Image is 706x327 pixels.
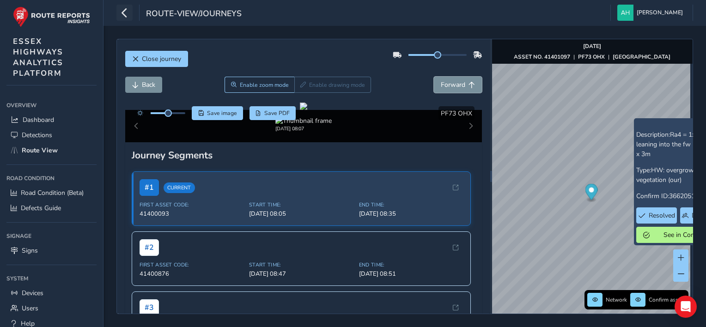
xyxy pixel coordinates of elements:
div: [DATE] 08:07 [275,125,332,132]
div: Journey Segments [132,149,476,162]
span: Resolved [649,211,675,220]
a: Defects Guide [6,200,97,216]
span: Devices [22,289,43,297]
div: | | [514,53,670,61]
img: diamond-layout [617,5,633,21]
strong: [DATE] [583,42,601,50]
span: End Time: [359,201,463,208]
strong: [GEOGRAPHIC_DATA] [613,53,670,61]
span: [DATE] 08:35 [359,210,463,218]
span: Route View [22,146,58,155]
button: Zoom [225,77,294,93]
div: Overview [6,98,97,112]
img: rr logo [13,6,90,27]
span: First Asset Code: [140,261,244,268]
span: Current [164,182,195,193]
a: Dashboard [6,112,97,127]
a: Route View [6,143,97,158]
button: Close journey [125,51,188,67]
a: Signs [6,243,97,258]
span: Enable zoom mode [240,81,289,89]
span: Save PDF [264,109,290,117]
div: Road Condition [6,171,97,185]
span: Defects Guide [21,204,61,212]
span: # 3 [140,299,159,316]
span: Forward [441,80,465,89]
span: Confirm assets [649,296,686,303]
button: PDF [250,106,296,120]
div: Signage [6,229,97,243]
span: Start Time: [249,261,353,268]
img: Thumbnail frame [275,116,332,125]
span: # 2 [140,239,159,256]
span: Detections [22,131,52,139]
span: Back [142,80,155,89]
a: Detections [6,127,97,143]
span: [DATE] 08:51 [359,270,463,278]
span: [DATE] 08:47 [249,270,353,278]
span: Network [606,296,627,303]
span: ESSEX HIGHWAYS ANALYTICS PLATFORM [13,36,63,79]
button: Save [192,106,243,120]
span: [DATE] 08:05 [249,210,353,218]
button: Resolved [636,207,677,224]
a: Users [6,301,97,316]
span: [PERSON_NAME] [637,5,683,21]
strong: ASSET NO. 41401097 [514,53,570,61]
span: Save image [207,109,237,117]
span: 41400876 [140,270,244,278]
div: System [6,272,97,285]
span: route-view/journeys [146,8,242,21]
span: Users [22,304,38,313]
span: Road Condition (Beta) [21,188,84,197]
button: [PERSON_NAME] [617,5,686,21]
a: Devices [6,285,97,301]
strong: PF73 OHX [578,53,605,61]
button: Forward [434,77,482,93]
span: 3662051 [669,192,695,200]
span: HW: overgrown vegetation (our) [636,166,698,184]
button: Back [125,77,162,93]
span: Close journey [142,54,181,63]
span: Start Time: [249,201,353,208]
span: First Asset Code: [140,201,244,208]
a: Road Condition (Beta) [6,185,97,200]
span: # 1 [140,179,159,196]
div: Map marker [585,184,597,203]
span: PF73 OHX [441,109,472,118]
div: Open Intercom Messenger [675,296,697,318]
span: End Time: [359,261,463,268]
span: 41400093 [140,210,244,218]
span: Signs [22,246,38,255]
span: Dashboard [23,115,54,124]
